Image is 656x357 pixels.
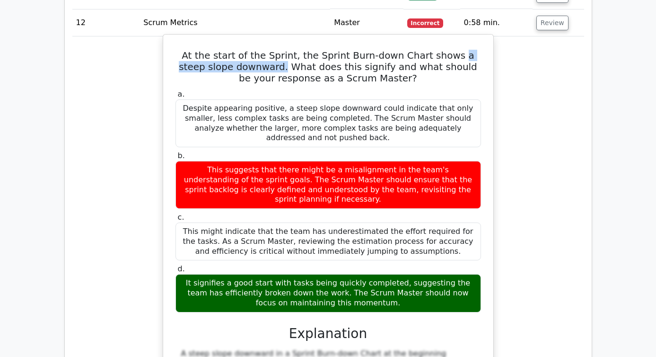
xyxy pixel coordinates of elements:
[407,18,444,28] span: Incorrect
[178,151,185,160] span: b.
[178,89,185,98] span: a.
[536,16,569,30] button: Review
[175,99,481,147] div: Despite appearing positive, a steep slope downward could indicate that only smaller, less complex...
[175,274,481,312] div: It signifies a good start with tasks being quickly completed, suggesting the team has efficiently...
[72,9,140,36] td: 12
[175,223,481,260] div: This might indicate that the team has underestimated the effort required for the tasks. As a Scru...
[330,9,403,36] td: Master
[178,213,184,222] span: c.
[181,326,475,342] h3: Explanation
[178,264,185,273] span: d.
[140,9,330,36] td: Scrum Metrics
[460,9,533,36] td: 0:58 min.
[175,161,481,209] div: This suggests that there might be a misalignment in the team's understanding of the sprint goals....
[175,50,482,84] h5: At the start of the Sprint, the Sprint Burn-down Chart shows a steep slope downward. What does th...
